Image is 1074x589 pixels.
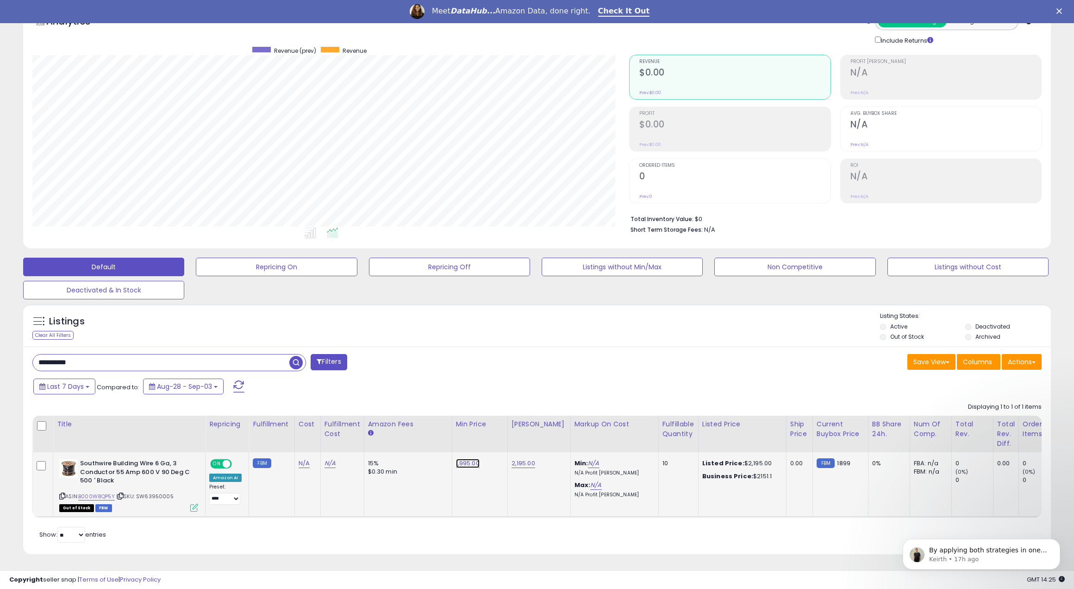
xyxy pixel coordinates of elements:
a: N/A [590,481,601,490]
a: 1,995.00 [456,459,480,468]
span: ON [211,460,223,468]
div: 0 [1023,476,1060,484]
small: FBM [253,458,271,468]
div: $2151.1 [702,472,779,481]
span: Compared to: [97,383,139,392]
label: Deactivated [975,323,1010,330]
span: N/A [704,225,715,234]
div: [PERSON_NAME] [512,419,567,429]
div: Markup on Cost [574,419,655,429]
small: Amazon Fees. [368,429,374,437]
span: Ordered Items [639,163,830,168]
b: Max: [574,481,591,489]
h2: N/A [850,119,1041,132]
div: Cost [299,419,317,429]
span: Profit [639,111,830,116]
div: Include Returns [868,35,944,45]
span: Last 7 Days [47,382,84,391]
div: Ship Price [790,419,809,439]
button: Listings without Min/Max [542,258,703,276]
span: | SKU: SW63950005 [116,493,174,500]
small: Prev: N/A [850,194,868,199]
div: Meet Amazon Data, done right. [432,6,591,16]
span: Aug-28 - Sep-03 [157,382,212,391]
span: Columns [963,357,992,367]
button: Columns [957,354,1000,370]
div: Ordered Items [1023,419,1056,439]
strong: Copyright [9,575,43,584]
div: Min Price [456,419,504,429]
span: Show: entries [39,530,106,539]
label: Out of Stock [890,333,924,341]
label: Archived [975,333,1000,341]
small: Prev: $0.00 [639,90,661,95]
div: FBM: n/a [914,468,944,476]
th: The percentage added to the cost of goods (COGS) that forms the calculator for Min & Max prices. [570,416,658,452]
span: OFF [231,460,245,468]
div: 15% [368,459,445,468]
div: 0.00 [997,459,1012,468]
b: Southwire Building Wire 6 Ga, 3 Conductor 55 Amp 600 V 90 Deg C 500 ' Black [80,459,193,488]
h2: $0.00 [639,67,830,80]
li: $0 [631,213,1035,224]
button: Deactivated & In Stock [23,281,184,299]
p: Listing States: [880,312,1051,321]
div: ASIN: [59,459,198,511]
div: Fulfillment [253,419,290,429]
button: Default [23,258,184,276]
b: Short Term Storage Fees: [631,226,703,234]
button: Repricing On [196,258,357,276]
div: Amazon AI [209,474,242,482]
div: Total Rev. Diff. [997,419,1015,449]
a: N/A [588,459,599,468]
span: Revenue [639,59,830,64]
b: Total Inventory Value: [631,215,693,223]
div: Amazon Fees [368,419,448,429]
small: (0%) [1023,468,1036,475]
span: Profit [PERSON_NAME] [850,59,1041,64]
h2: N/A [850,171,1041,184]
p: N/A Profit [PERSON_NAME] [574,470,651,476]
a: Terms of Use [79,575,119,584]
small: Prev: N/A [850,90,868,95]
div: Displaying 1 to 1 of 1 items [968,403,1042,412]
a: B000W8QP5Y [78,493,115,500]
div: Fulfillable Quantity [662,419,694,439]
b: Business Price: [702,472,753,481]
iframe: Intercom notifications message [889,519,1074,584]
div: 0 [955,459,993,468]
div: Num of Comp. [914,419,948,439]
div: 10 [662,459,691,468]
button: Actions [1002,354,1042,370]
i: DataHub... [450,6,495,15]
div: Current Buybox Price [817,419,864,439]
img: 416sStjpu5L._SL40_.jpg [59,459,78,478]
div: 0 [1023,459,1060,468]
small: (0%) [955,468,968,475]
span: ROI [850,163,1041,168]
small: Prev: $0.00 [639,142,661,147]
div: Fulfillment Cost [325,419,360,439]
button: Listings without Cost [887,258,1049,276]
b: Min: [574,459,588,468]
h2: $0.00 [639,119,830,132]
div: seller snap | | [9,576,161,584]
div: Listed Price [702,419,782,429]
span: All listings that are currently out of stock and unavailable for purchase on Amazon [59,504,94,512]
h2: 0 [639,171,830,184]
label: Active [890,323,907,330]
div: FBA: n/a [914,459,944,468]
button: Filters [311,354,347,370]
div: 0 [955,476,993,484]
img: Profile image for Georgie [410,4,425,19]
button: Non Competitive [714,258,875,276]
b: Listed Price: [702,459,744,468]
a: Privacy Policy [120,575,161,584]
div: Close [1056,8,1066,14]
div: 0% [872,459,903,468]
div: $2,195.00 [702,459,779,468]
h5: Listings [49,315,85,328]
